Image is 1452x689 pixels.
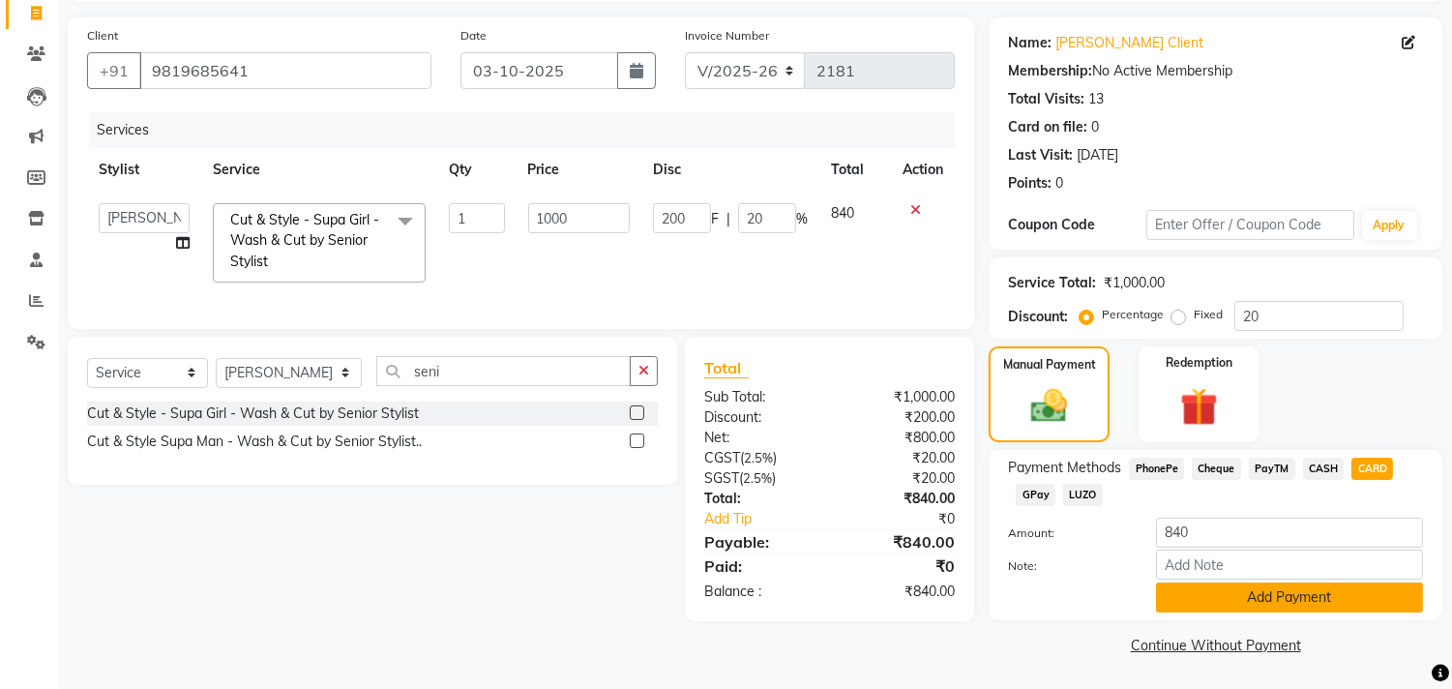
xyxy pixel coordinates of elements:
[1194,306,1223,323] label: Fixed
[1146,210,1353,240] input: Enter Offer / Coupon Code
[460,27,487,45] label: Date
[704,469,739,487] span: SGST
[1088,89,1104,109] div: 13
[830,448,970,468] div: ₹20.00
[87,27,118,45] label: Client
[1102,306,1164,323] label: Percentage
[1104,273,1165,293] div: ₹1,000.00
[1351,458,1393,480] span: CARD
[690,428,830,448] div: Net:
[1008,61,1092,81] div: Membership:
[690,448,830,468] div: ( )
[830,428,970,448] div: ₹800.00
[853,509,970,529] div: ₹0
[830,554,970,578] div: ₹0
[641,148,819,192] th: Disc
[993,524,1141,542] label: Amount:
[1063,484,1103,506] span: LUZO
[830,582,970,602] div: ₹840.00
[690,407,830,428] div: Discount:
[743,470,772,486] span: 2.5%
[704,358,749,378] span: Total
[1169,383,1230,431] img: _gift.svg
[1156,518,1423,548] input: Amount
[1008,61,1423,81] div: No Active Membership
[1166,354,1232,372] label: Redemption
[831,204,854,222] span: 840
[89,112,969,148] div: Services
[139,52,431,89] input: Search by Name/Mobile/Email/Code
[690,582,830,602] div: Balance :
[1008,215,1146,235] div: Coupon Code
[1077,145,1118,165] div: [DATE]
[230,211,379,270] span: Cut & Style - Supa Girl - Wash & Cut by Senior Stylist
[1008,145,1073,165] div: Last Visit:
[1129,458,1184,480] span: PhonePe
[1008,89,1084,109] div: Total Visits:
[690,468,830,489] div: ( )
[1192,458,1241,480] span: Cheque
[87,432,422,452] div: Cut & Style Supa Man - Wash & Cut by Senior Stylist..
[830,407,970,428] div: ₹200.00
[1362,211,1417,240] button: Apply
[830,489,970,509] div: ₹840.00
[1156,583,1423,613] button: Add Payment
[1249,458,1295,480] span: PayTM
[819,148,891,192] th: Total
[87,148,201,192] th: Stylist
[437,148,516,192] th: Qty
[1008,273,1096,293] div: Service Total:
[993,636,1438,656] a: Continue Without Payment
[376,356,631,386] input: Search or Scan
[796,209,808,229] span: %
[690,387,830,407] div: Sub Total:
[711,209,719,229] span: F
[1008,458,1121,478] span: Payment Methods
[1008,173,1052,194] div: Points:
[830,468,970,489] div: ₹20.00
[268,253,277,270] a: x
[830,387,970,407] div: ₹1,000.00
[87,52,141,89] button: +91
[704,449,740,466] span: CGST
[744,450,773,465] span: 2.5%
[1008,307,1068,327] div: Discount:
[201,148,437,192] th: Service
[690,554,830,578] div: Paid:
[993,557,1141,575] label: Note:
[1091,117,1099,137] div: 0
[1303,458,1345,480] span: CASH
[87,404,419,424] div: Cut & Style - Supa Girl - Wash & Cut by Senior Stylist
[690,530,830,554] div: Payable:
[1008,117,1087,137] div: Card on file:
[1055,33,1203,53] a: [PERSON_NAME] Client
[830,530,970,554] div: ₹840.00
[685,27,769,45] label: Invoice Number
[1008,33,1052,53] div: Name:
[1055,173,1063,194] div: 0
[726,209,730,229] span: |
[1156,550,1423,580] input: Add Note
[891,148,955,192] th: Action
[690,489,830,509] div: Total:
[1020,385,1078,427] img: _cash.svg
[1003,356,1096,374] label: Manual Payment
[1016,484,1055,506] span: GPay
[517,148,641,192] th: Price
[690,509,853,529] a: Add Tip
